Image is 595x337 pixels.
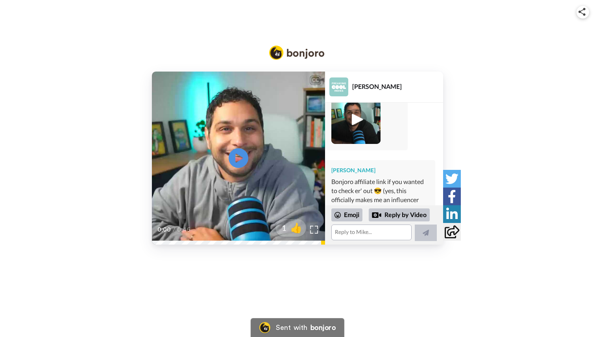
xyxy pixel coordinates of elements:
img: ic_play_thick.png [345,109,367,130]
div: [PERSON_NAME] [352,83,443,90]
div: Emoji [331,208,362,221]
button: 1👍 [275,219,306,237]
img: Bonjoro Logo [269,46,324,60]
img: ic_share.svg [578,8,586,16]
div: Reply by Video [372,210,381,220]
img: Full screen [310,226,318,234]
span: 0:00 [157,225,171,234]
span: / [173,225,176,234]
img: Profile Image [329,77,348,96]
div: [PERSON_NAME] [331,166,429,174]
div: CC [310,76,320,84]
img: a4324bef-ccf0-445d-acb0-1e057108b21c-thumb.jpg [331,95,381,144]
span: 0:46 [177,225,191,234]
div: Reply by Video [369,208,430,222]
span: 1 [275,222,286,233]
span: 👍 [286,221,306,234]
div: Bonjoro affiliate link if you wanted to check er' out 😎 (yes, this officially makes me an influen... [331,177,429,222]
